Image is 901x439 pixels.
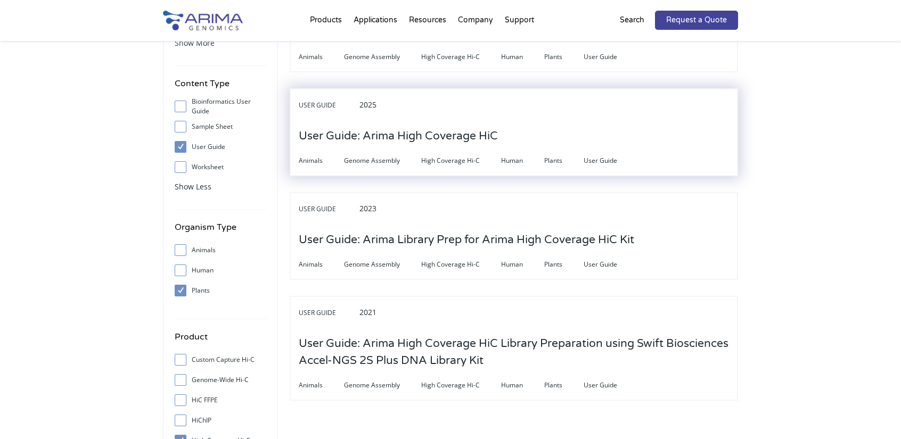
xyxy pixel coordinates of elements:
span: User Guide [584,379,638,392]
span: Animals [299,51,344,63]
span: Human [501,154,544,167]
span: Show Less [175,181,211,192]
span: Plants [544,154,584,167]
label: Plants [175,283,266,299]
span: Genome Assembly [344,154,421,167]
span: Animals [299,258,344,271]
span: 2021 [359,307,376,317]
span: Plants [544,379,584,392]
span: Human [501,258,544,271]
label: Animals [175,242,266,258]
img: Arima-Genomics-logo [163,11,243,30]
span: User Guide [299,307,357,319]
a: Request a Quote [655,11,738,30]
label: HiC FFPE [175,392,266,408]
span: Animals [299,154,344,167]
span: Genome Assembly [344,258,421,271]
label: HiChIP [175,412,266,428]
span: User Guide [299,99,357,112]
a: User Guide: Arima High Coverage HiC [299,130,498,142]
h4: Product [175,330,266,352]
span: High Coverage Hi-C [421,258,501,271]
span: User Guide [584,258,638,271]
span: Show More [175,38,215,48]
span: 2023 [359,203,376,213]
label: Worksheet [175,159,266,175]
a: User Guide: Arima Library Prep for Arima High Coverage HiC Kit [299,234,634,246]
h3: User Guide: Arima High Coverage HiC [299,120,498,153]
label: Human [175,262,266,278]
span: High Coverage Hi-C [421,379,501,392]
h4: Content Type [175,77,266,98]
label: Bioinformatics User Guide [175,98,266,114]
span: Plants [544,258,584,271]
span: High Coverage Hi-C [421,51,501,63]
h3: User Guide: Arima High Coverage HiC Library Preparation using Swift Biosciences Accel-NGS 2S Plus... [299,327,729,377]
span: User Guide [584,154,638,167]
span: 2025 [359,100,376,110]
label: Sample Sheet [175,119,266,135]
span: Human [501,379,544,392]
label: Genome-Wide Hi-C [175,372,266,388]
span: Genome Assembly [344,51,421,63]
span: Human [501,51,544,63]
span: Animals [299,379,344,392]
label: Custom Capture Hi-C [175,352,266,368]
a: User Guide: Arima High Coverage HiC Library Preparation using Swift Biosciences Accel-NGS 2S Plus... [299,355,729,367]
span: High Coverage Hi-C [421,154,501,167]
h3: User Guide: Arima Library Prep for Arima High Coverage HiC Kit [299,223,634,256]
h4: Organism Type [175,220,266,242]
span: Genome Assembly [344,379,421,392]
p: Search [620,13,644,27]
span: User Guide [299,203,357,216]
span: User Guide [584,51,638,63]
span: Plants [544,51,584,63]
label: User Guide [175,139,266,155]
